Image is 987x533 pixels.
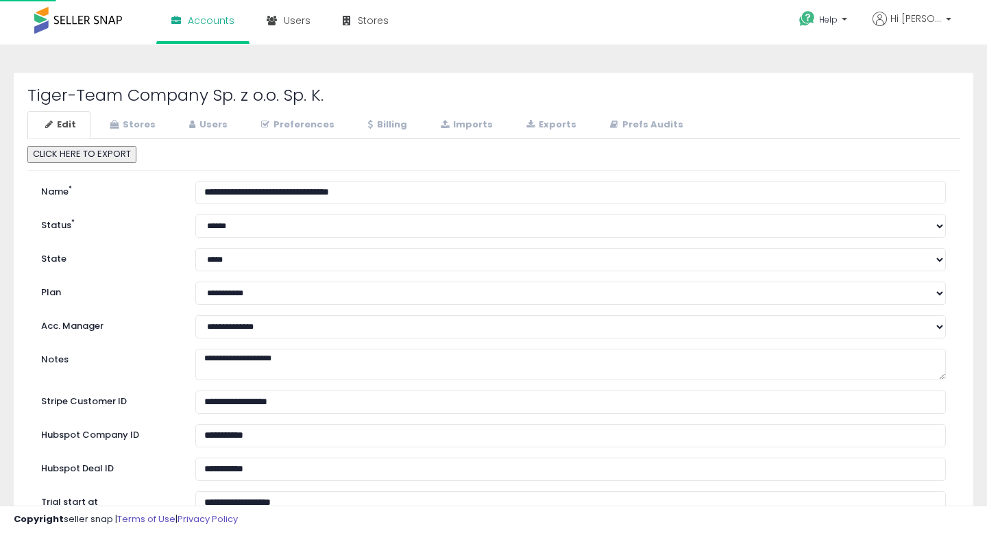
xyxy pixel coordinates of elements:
[31,458,185,475] label: Hubspot Deal ID
[178,512,238,525] a: Privacy Policy
[27,111,90,139] a: Edit
[171,111,242,139] a: Users
[423,111,507,139] a: Imports
[873,12,951,42] a: Hi [PERSON_NAME]
[799,10,816,27] i: Get Help
[188,14,234,27] span: Accounts
[243,111,349,139] a: Preferences
[890,12,942,25] span: Hi [PERSON_NAME]
[31,181,185,199] label: Name
[117,512,175,525] a: Terms of Use
[31,282,185,299] label: Plan
[31,214,185,232] label: Status
[592,111,698,139] a: Prefs Audits
[14,513,238,526] div: seller snap | |
[31,248,185,266] label: State
[31,424,185,442] label: Hubspot Company ID
[92,111,170,139] a: Stores
[31,491,185,509] label: Trial start at
[358,14,389,27] span: Stores
[31,349,185,367] label: Notes
[284,14,310,27] span: Users
[27,86,960,104] h2: Tiger-Team Company Sp. z o.o. Sp. K.
[509,111,591,139] a: Exports
[27,146,136,163] button: CLICK HERE TO EXPORT
[31,391,185,408] label: Stripe Customer ID
[350,111,422,139] a: Billing
[819,14,838,25] span: Help
[31,315,185,333] label: Acc. Manager
[14,512,64,525] strong: Copyright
